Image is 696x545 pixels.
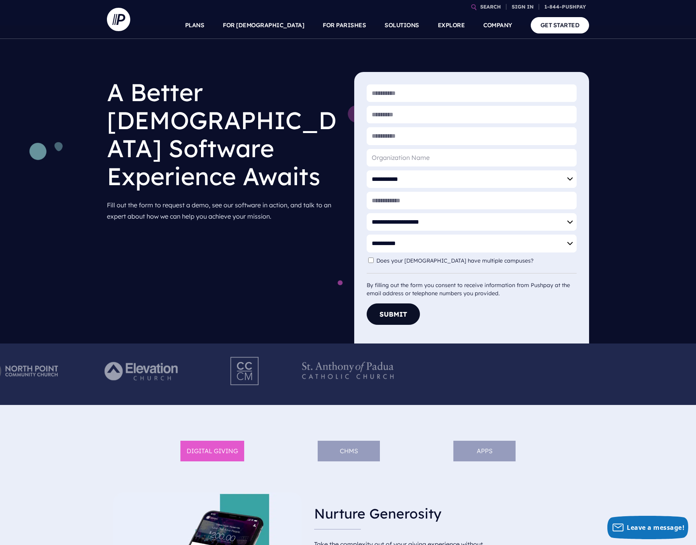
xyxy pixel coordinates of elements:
a: COMPANY [483,12,512,39]
li: ChMS [318,441,380,461]
img: Pushpay_Logo__Elevation [89,350,196,393]
input: Organization Name [367,149,577,166]
img: Pushpay_Logo__CCM [214,350,276,393]
p: Fill out the form to request a demo, see our software in action, and talk to an expert about how ... [107,196,342,225]
a: FOR PARISHES [323,12,366,39]
a: FOR [DEMOGRAPHIC_DATA] [223,12,304,39]
span: Leave a message! [627,523,684,532]
a: GET STARTED [531,17,589,33]
button: Leave a message! [607,516,688,539]
label: Does your [DEMOGRAPHIC_DATA] have multiple campuses? [376,258,537,264]
h1: A Better [DEMOGRAPHIC_DATA] Software Experience Awaits [107,72,342,196]
div: By filling out the form you consent to receive information from Pushpay at the email address or t... [367,273,577,298]
img: Pushpay_Logo__StAnthony [294,350,401,393]
li: DIGITAL GIVING [180,441,244,461]
li: APPS [453,441,516,461]
a: EXPLORE [438,12,465,39]
a: SOLUTIONS [385,12,419,39]
h3: Nurture Generosity [314,499,503,529]
button: Submit [367,303,420,325]
a: PLANS [185,12,205,39]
